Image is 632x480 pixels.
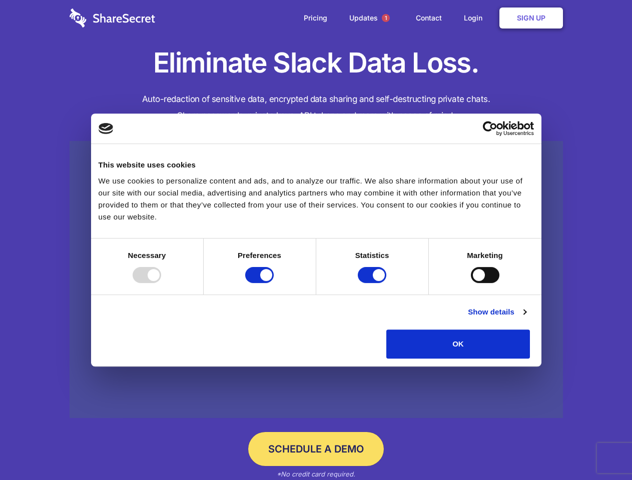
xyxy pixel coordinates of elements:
span: 1 [382,14,390,22]
a: Pricing [294,2,337,33]
a: Wistia video thumbnail [70,141,563,418]
img: logo-wordmark-white-trans-d4663122ce5f474addd5e946df7df03e33cb6a1c49d2221995e7729f52c070b2.svg [70,8,155,27]
a: Login [454,2,497,33]
em: *No credit card required. [277,470,355,478]
strong: Necessary [128,251,166,259]
h1: Eliminate Slack Data Loss. [70,45,563,81]
strong: Preferences [238,251,281,259]
a: Show details [468,306,526,318]
a: Contact [406,2,452,33]
h4: Auto-redaction of sensitive data, encrypted data sharing and self-destructing private chats. Shar... [70,91,563,124]
a: Schedule a Demo [248,432,384,466]
div: We use cookies to personalize content and ads, and to analyze our traffic. We also share informat... [99,175,534,223]
img: logo [99,123,114,134]
a: Sign Up [499,7,563,28]
button: OK [386,329,530,358]
a: Usercentrics Cookiebot - opens in a new window [446,121,534,136]
strong: Marketing [467,251,503,259]
strong: Statistics [355,251,389,259]
div: This website uses cookies [99,159,534,171]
